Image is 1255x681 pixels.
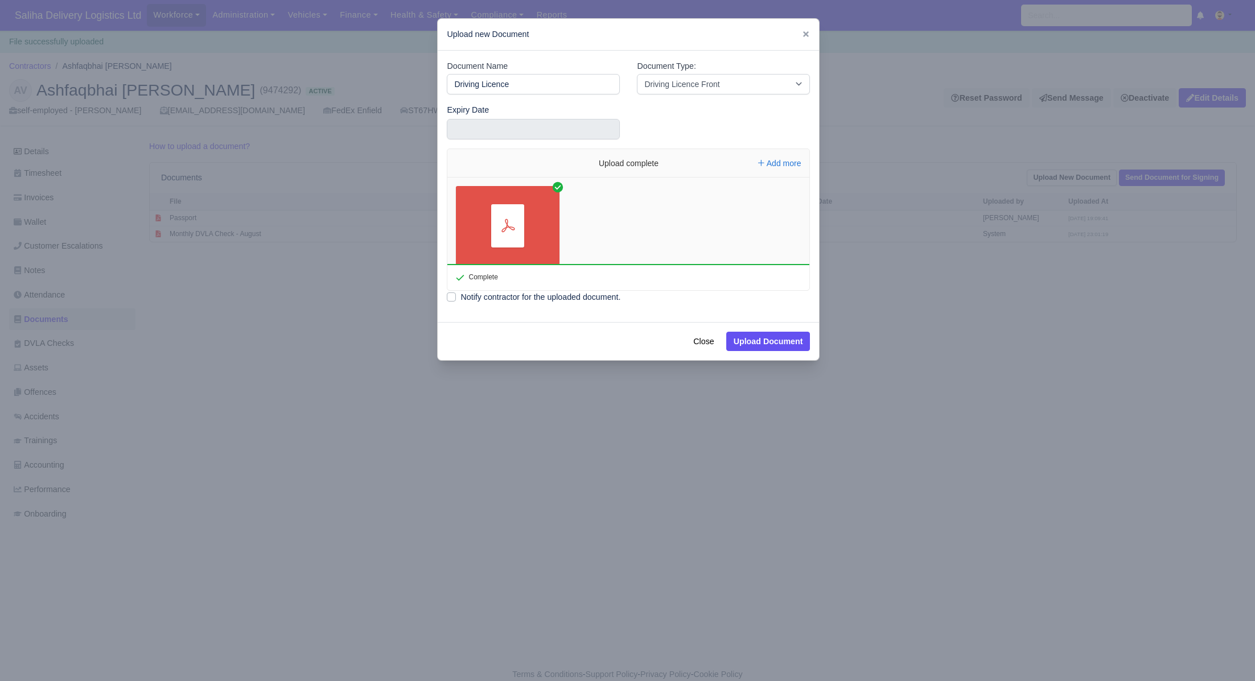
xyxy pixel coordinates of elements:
div: File Uploader [447,148,810,291]
button: Upload Document [726,332,810,351]
label: Notify contractor for the uploaded document. [460,291,620,304]
label: Expiry Date [447,104,489,117]
iframe: Chat Widget [1198,626,1255,681]
a: Driving Licence (Front).pdf [456,186,559,266]
label: Document Type: [637,60,696,73]
div: Upload new Document [438,19,819,51]
div: Complete [447,264,500,290]
button: Close [686,332,721,351]
span: Add more [767,159,801,168]
label: Document Name [447,60,508,73]
button: Add more files [754,155,806,171]
div: Complete [456,274,497,280]
div: Upload complete [543,149,714,178]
